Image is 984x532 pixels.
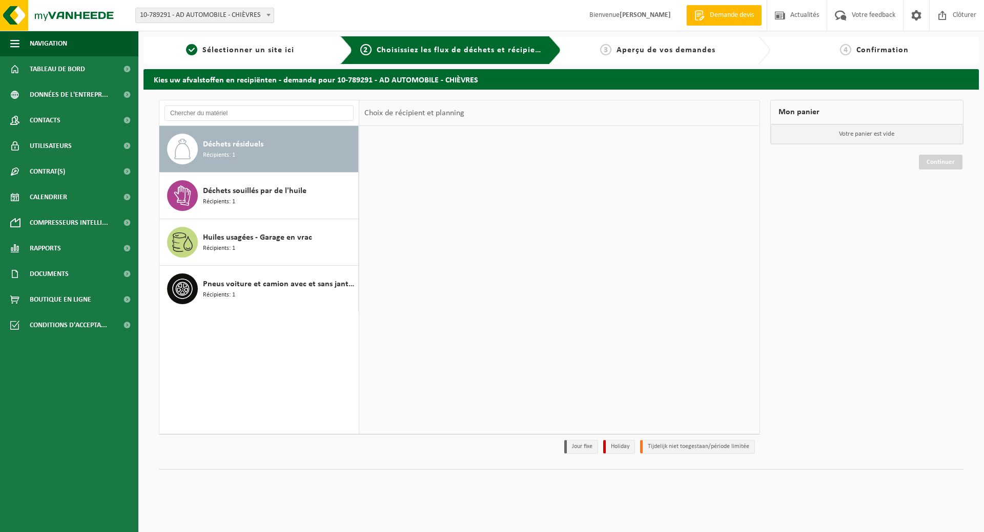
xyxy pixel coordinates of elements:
a: Demande devis [686,5,762,26]
span: Déchets résiduels [203,138,263,151]
span: Navigation [30,31,67,56]
span: Récipients: 1 [203,244,235,253]
span: Choisissiez les flux de déchets et récipients [377,46,547,54]
button: Pneus voiture et camion avec et sans jante en mélange Récipients: 1 [159,266,359,312]
span: Confirmation [856,46,909,54]
span: Calendrier [30,184,67,210]
span: Utilisateurs [30,133,72,159]
button: Huiles usagées - Garage en vrac Récipients: 1 [159,219,359,266]
span: Rapports [30,236,61,261]
div: Choix de récipient et planning [359,100,469,126]
h2: Kies uw afvalstoffen en recipiënten - demande pour 10-789291 - AD AUTOMOBILE - CHIÈVRES [143,69,979,89]
input: Chercher du matériel [165,105,354,121]
p: Votre panier est vide [771,124,963,144]
span: 1 [186,44,197,55]
span: Conditions d'accepta... [30,312,107,338]
li: Tijdelijk niet toegestaan/période limitée [640,440,755,454]
div: Mon panier [770,100,964,124]
span: Déchets souillés par de l'huile [203,185,306,197]
span: Pneus voiture et camion avec et sans jante en mélange [203,278,356,290]
strong: [PERSON_NAME] [620,11,671,19]
span: Récipients: 1 [203,290,235,300]
span: Demande devis [707,10,756,20]
button: Déchets résiduels Récipients: 1 [159,126,359,173]
span: Compresseurs intelli... [30,210,108,236]
span: 10-789291 - AD AUTOMOBILE - CHIÈVRES [136,8,274,23]
button: Déchets souillés par de l'huile Récipients: 1 [159,173,359,219]
span: Documents [30,261,69,287]
span: Récipients: 1 [203,197,235,207]
span: Récipients: 1 [203,151,235,160]
a: Continuer [919,155,962,169]
span: Données de l'entrepr... [30,82,108,108]
li: Jour fixe [564,440,598,454]
li: Holiday [603,440,635,454]
span: Contrat(s) [30,159,65,184]
a: 1Sélectionner un site ici [149,44,332,56]
span: Boutique en ligne [30,287,91,312]
span: 2 [360,44,372,55]
span: 4 [840,44,851,55]
span: 3 [600,44,611,55]
span: 10-789291 - AD AUTOMOBILE - CHIÈVRES [135,8,274,23]
span: Huiles usagées - Garage en vrac [203,231,312,244]
span: Contacts [30,108,60,133]
span: Sélectionner un site ici [202,46,294,54]
span: Tableau de bord [30,56,85,82]
span: Aperçu de vos demandes [617,46,715,54]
